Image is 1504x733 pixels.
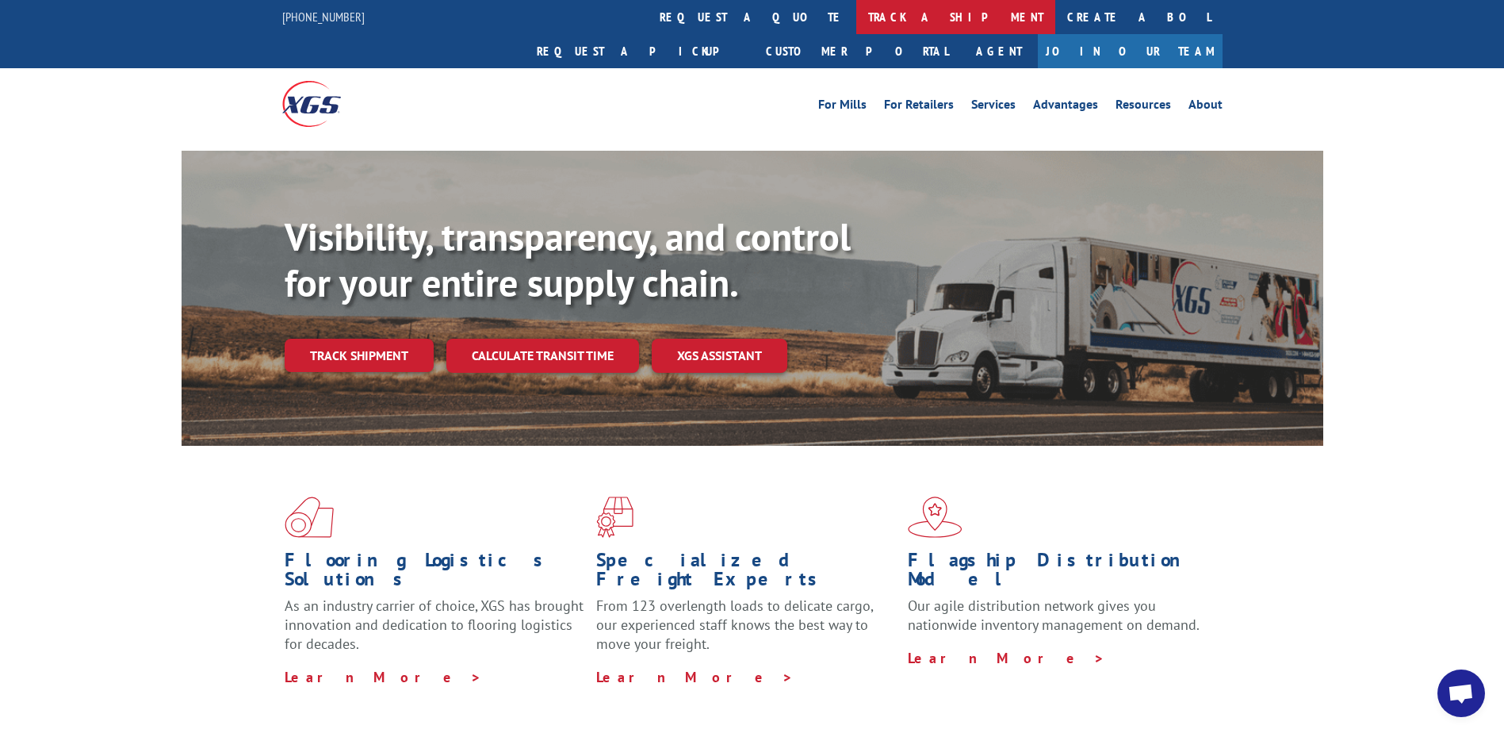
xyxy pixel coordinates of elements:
h1: Flooring Logistics Solutions [285,551,584,597]
img: xgs-icon-total-supply-chain-intelligence-red [285,497,334,538]
b: Visibility, transparency, and control for your entire supply chain. [285,212,851,307]
a: Calculate transit time [446,339,639,373]
h1: Flagship Distribution Model [908,551,1207,597]
a: Customer Portal [754,34,960,68]
h1: Specialized Freight Experts [596,551,896,597]
a: XGS ASSISTANT [652,339,787,373]
a: Track shipment [285,339,434,372]
a: Advantages [1033,98,1098,116]
a: Request a pickup [525,34,754,68]
a: Resources [1116,98,1171,116]
span: As an industry carrier of choice, XGS has brought innovation and dedication to flooring logistics... [285,597,584,653]
a: About [1188,98,1223,116]
span: Our agile distribution network gives you nationwide inventory management on demand. [908,597,1200,634]
a: Learn More > [596,668,794,686]
a: Services [971,98,1016,116]
a: For Mills [818,98,867,116]
a: Learn More > [285,668,482,686]
div: Open chat [1437,670,1485,717]
a: For Retailers [884,98,954,116]
img: xgs-icon-focused-on-flooring-red [596,497,633,538]
a: Learn More > [908,649,1105,667]
a: [PHONE_NUMBER] [282,9,365,25]
p: From 123 overlength loads to delicate cargo, our experienced staff knows the best way to move you... [596,597,896,667]
a: Join Our Team [1038,34,1223,68]
a: Agent [960,34,1038,68]
img: xgs-icon-flagship-distribution-model-red [908,497,962,538]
